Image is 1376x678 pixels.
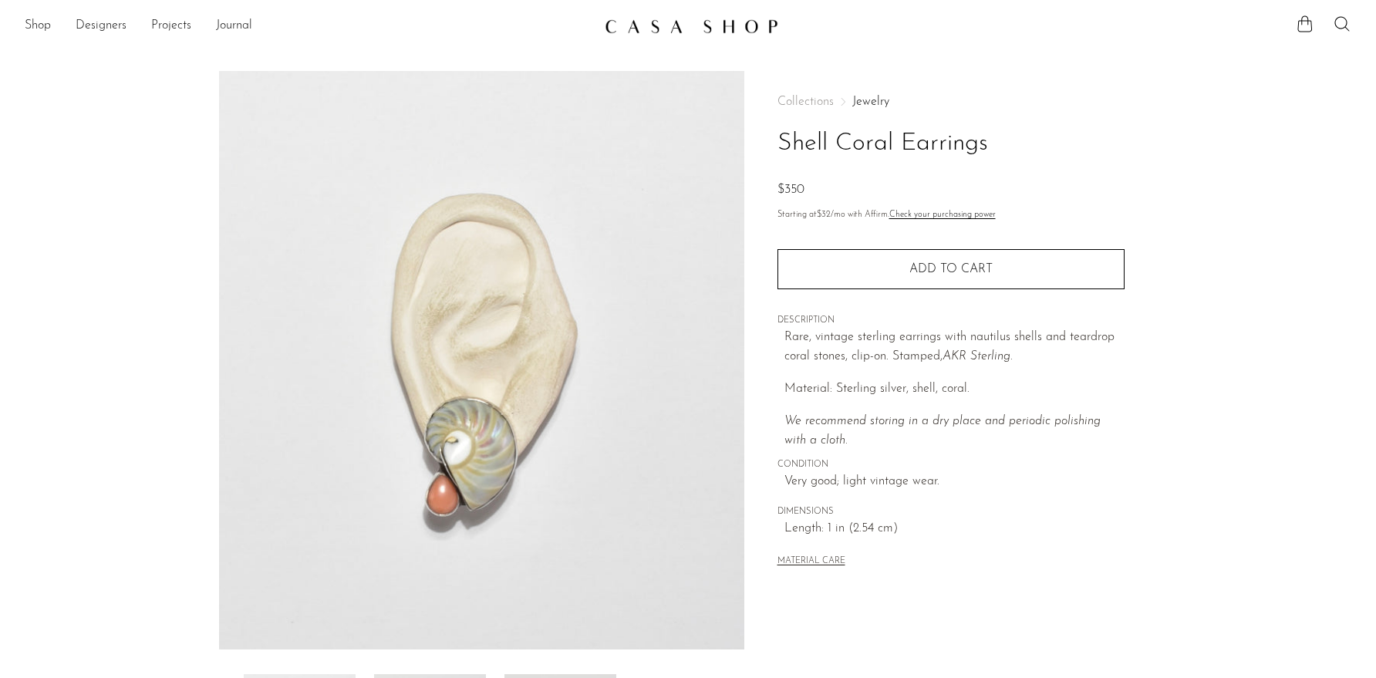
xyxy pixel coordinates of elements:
em: AKR Sterling. [943,350,1013,363]
button: Add to cart [777,249,1125,289]
span: DESCRIPTION [777,314,1125,328]
span: CONDITION [777,458,1125,472]
a: Journal [216,16,252,36]
nav: Breadcrumbs [777,96,1125,108]
span: $350 [777,184,804,196]
span: Add to cart [909,263,993,275]
img: Shell Coral Earrings [219,71,744,649]
p: Rare, vintage sterling earrings with nautilus shells and teardrop coral stones, clip-on. Stamped, [784,328,1125,367]
a: Jewelry [852,96,889,108]
ul: NEW HEADER MENU [25,13,592,39]
span: $32 [817,211,831,219]
a: Check your purchasing power - Learn more about Affirm Financing (opens in modal) [889,211,996,219]
span: Length: 1 in (2.54 cm) [784,519,1125,539]
p: Starting at /mo with Affirm. [777,208,1125,222]
a: Shop [25,16,51,36]
a: Designers [76,16,126,36]
span: Collections [777,96,834,108]
span: Very good; light vintage wear. [784,472,1125,492]
i: We recommend storing in a dry place and periodic polishing with a cloth. [784,415,1101,447]
p: Material: Sterling silver, shell, coral. [784,379,1125,400]
span: DIMENSIONS [777,505,1125,519]
nav: Desktop navigation [25,13,592,39]
h1: Shell Coral Earrings [777,124,1125,164]
a: Projects [151,16,191,36]
button: MATERIAL CARE [777,556,845,568]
